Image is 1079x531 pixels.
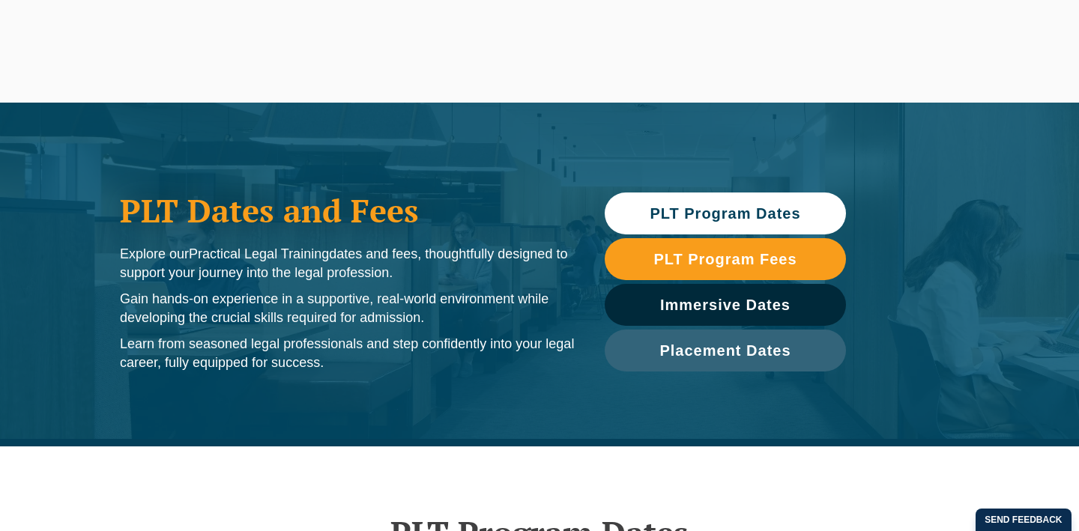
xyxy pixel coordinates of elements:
[659,343,791,358] span: Placement Dates
[660,297,791,312] span: Immersive Dates
[120,245,575,282] p: Explore our dates and fees, thoughtfully designed to support your journey into the legal profession.
[650,206,800,221] span: PLT Program Dates
[189,246,329,261] span: Practical Legal Training
[605,330,846,371] a: Placement Dates
[120,290,575,327] p: Gain hands-on experience in a supportive, real-world environment while developing the crucial ski...
[605,284,846,326] a: Immersive Dates
[120,192,575,229] h1: PLT Dates and Fees
[605,238,846,280] a: PLT Program Fees
[653,252,797,267] span: PLT Program Fees
[120,335,575,372] p: Learn from seasoned legal professionals and step confidently into your legal career, fully equipp...
[605,192,846,234] a: PLT Program Dates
